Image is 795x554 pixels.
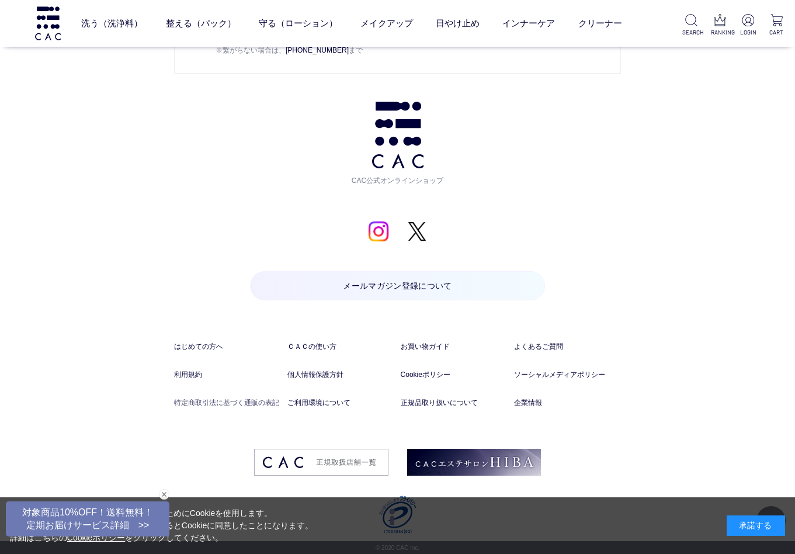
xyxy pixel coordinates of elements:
[174,369,282,380] a: 利用規約
[33,6,63,40] img: logo
[727,515,785,536] div: 承諾する
[174,397,282,408] a: 特定商取引法に基づく通販の表記
[166,8,236,39] a: 整える（パック）
[348,102,447,186] a: CAC公式オンラインショップ
[407,449,541,476] img: footer_image02.png
[287,341,395,352] a: ＣＡＣの使い方
[768,14,786,37] a: CART
[287,397,395,408] a: ご利用環境について
[739,28,757,37] p: LOGIN
[174,341,282,352] a: はじめての方へ
[578,8,622,39] a: クリーナー
[682,14,700,37] a: SEARCH
[259,8,338,39] a: 守る（ローション）
[250,271,545,300] a: メールマガジン登録について
[502,8,555,39] a: インナーケア
[436,8,480,39] a: 日やけ止め
[401,397,508,408] a: 正規品取り扱いについて
[401,369,508,380] a: Cookieポリシー
[711,14,729,37] a: RANKING
[514,341,622,352] a: よくあるご質問
[81,8,143,39] a: 洗う（洗浄料）
[360,8,413,39] a: メイクアップ
[768,28,786,37] p: CART
[711,28,729,37] p: RANKING
[514,369,622,380] a: ソーシャルメディアポリシー
[348,168,447,186] span: CAC公式オンラインショップ
[514,397,622,408] a: 企業情報
[682,28,700,37] p: SEARCH
[739,14,757,37] a: LOGIN
[254,449,388,476] img: footer_image03.png
[287,369,395,380] a: 個人情報保護方針
[401,341,508,352] a: お買い物ガイド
